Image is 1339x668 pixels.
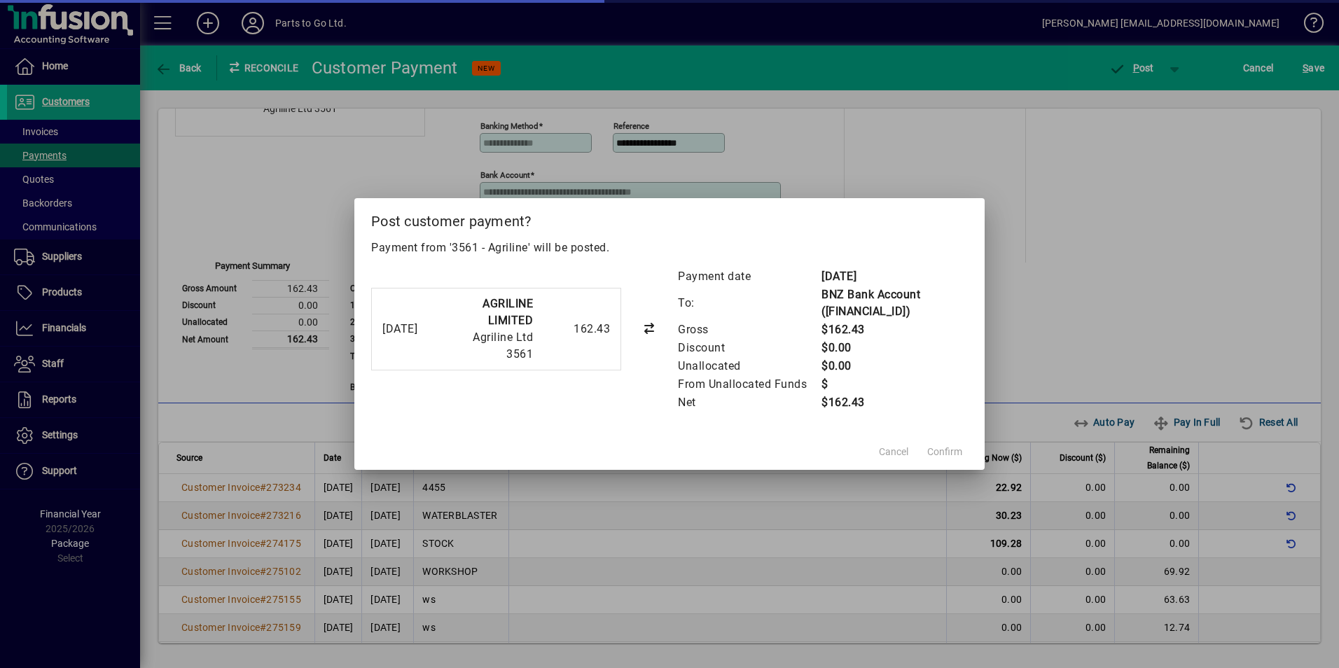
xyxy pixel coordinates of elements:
[821,286,968,321] td: BNZ Bank Account ([FINANCIAL_ID])
[677,321,821,339] td: Gross
[354,198,985,239] h2: Post customer payment?
[540,321,610,338] div: 162.43
[821,321,968,339] td: $162.43
[821,267,968,286] td: [DATE]
[677,339,821,357] td: Discount
[677,286,821,321] td: To:
[382,321,433,338] div: [DATE]
[371,239,968,256] p: Payment from '3561 - Agriline' will be posted.
[677,357,821,375] td: Unallocated
[821,357,968,375] td: $0.00
[483,297,533,327] strong: AGRILINE LIMITED
[821,394,968,412] td: $162.43
[473,330,533,361] span: Agriline Ltd 3561
[677,267,821,286] td: Payment date
[821,339,968,357] td: $0.00
[677,394,821,412] td: Net
[677,375,821,394] td: From Unallocated Funds
[821,375,968,394] td: $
